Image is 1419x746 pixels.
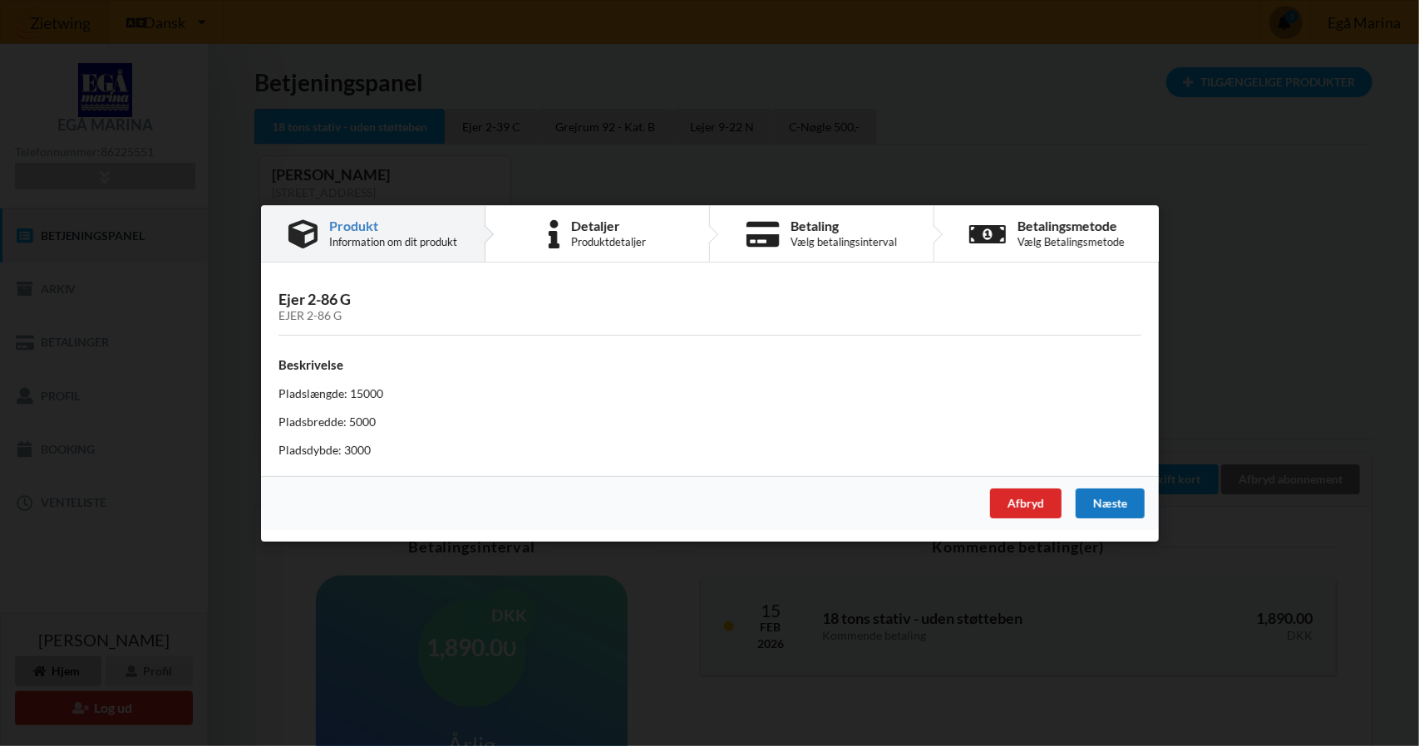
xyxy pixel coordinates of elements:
[278,413,1141,429] p: Pladsbredde: 5000
[1017,235,1124,248] div: Vælg Betalingsmetode
[278,357,1141,373] h4: Beskrivelse
[571,235,646,248] div: Produktdetaljer
[989,488,1061,518] div: Afbryd
[329,235,457,248] div: Information om dit produkt
[278,308,1141,322] div: Ejer 2-86 G
[278,441,1141,458] p: Pladsdybde: 3000
[329,219,457,233] div: Produkt
[1075,488,1144,518] div: Næste
[791,235,897,248] div: Vælg betalingsinterval
[278,385,1141,401] p: Pladslængde: 15000
[1017,219,1124,233] div: Betalingsmetode
[791,219,897,233] div: Betaling
[278,289,1141,322] h3: Ejer 2-86 G
[571,219,646,233] div: Detaljer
